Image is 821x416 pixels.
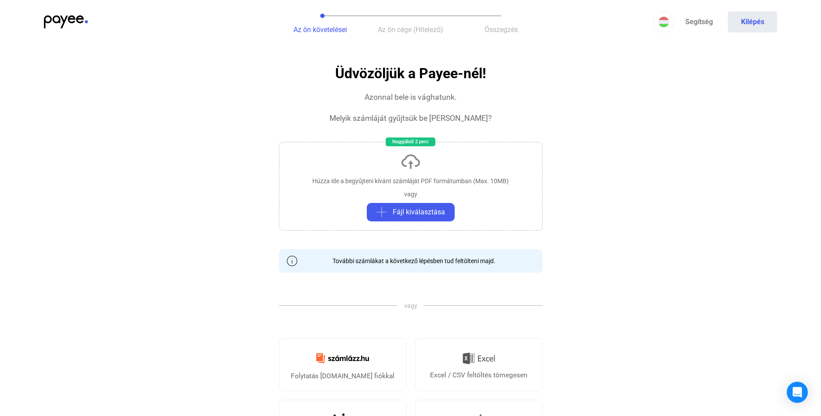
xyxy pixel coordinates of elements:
div: Folytatás [DOMAIN_NAME] fiókkal [291,371,394,381]
div: További számlákat a következő lépésben tud feltölteni majd. [326,257,495,265]
img: upload-cloud [400,151,421,172]
img: payee-logo [44,15,88,29]
span: Az ön követelései [293,25,347,34]
a: Segítség [674,11,723,33]
span: Az ön cége (Hitelező) [378,25,443,34]
button: HU [653,11,674,33]
h1: Üdvözöljük a Payee-nél! [335,66,486,81]
div: Azonnal bele is vághatunk. [365,92,457,102]
div: Melyik számláját gyűjtsük be [PERSON_NAME]? [329,113,492,123]
span: Fájl kiválasztása [393,207,445,217]
div: Nagyjából 2 perc [386,137,435,146]
div: Excel / CSV feltöltés tömegesen [430,370,528,380]
a: Excel / CSV feltöltés tömegesen [415,338,543,391]
button: plus-greyFájl kiválasztása [367,203,455,221]
span: Összegzés [485,25,518,34]
img: Excel [463,349,495,368]
img: HU [658,17,669,27]
div: vagy [404,190,417,199]
div: Húzza ide a begyűjteni kívánt számláját PDF formátumban (Max. 10MB) [312,177,509,185]
span: vagy [398,301,424,310]
img: Számlázz.hu [311,348,374,369]
img: plus-grey [376,207,387,217]
img: info-grey-outline [287,256,297,266]
button: Kilépés [728,11,777,33]
div: Open Intercom Messenger [787,382,808,403]
a: Folytatás [DOMAIN_NAME] fiókkal [279,338,406,391]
